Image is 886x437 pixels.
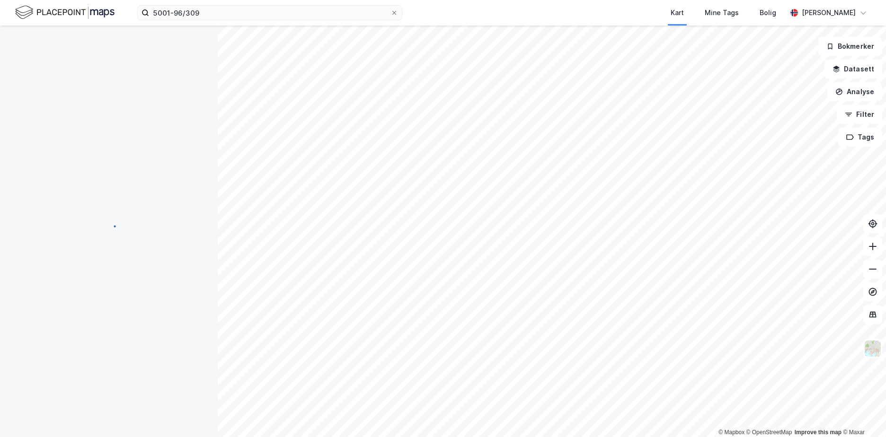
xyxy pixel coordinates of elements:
[746,429,792,436] a: OpenStreetMap
[705,7,739,18] div: Mine Tags
[760,7,776,18] div: Bolig
[864,340,882,358] img: Z
[839,392,886,437] div: Kontrollprogram for chat
[671,7,684,18] div: Kart
[795,429,842,436] a: Improve this map
[837,105,882,124] button: Filter
[827,82,882,101] button: Analyse
[818,37,882,56] button: Bokmerker
[101,218,116,233] img: spinner.a6d8c91a73a9ac5275cf975e30b51cfb.svg
[149,6,390,20] input: Søk på adresse, matrikkel, gårdeiere, leietakere eller personer
[802,7,856,18] div: [PERSON_NAME]
[824,60,882,79] button: Datasett
[839,392,886,437] iframe: Chat Widget
[718,429,744,436] a: Mapbox
[838,128,882,147] button: Tags
[15,4,115,21] img: logo.f888ab2527a4732fd821a326f86c7f29.svg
